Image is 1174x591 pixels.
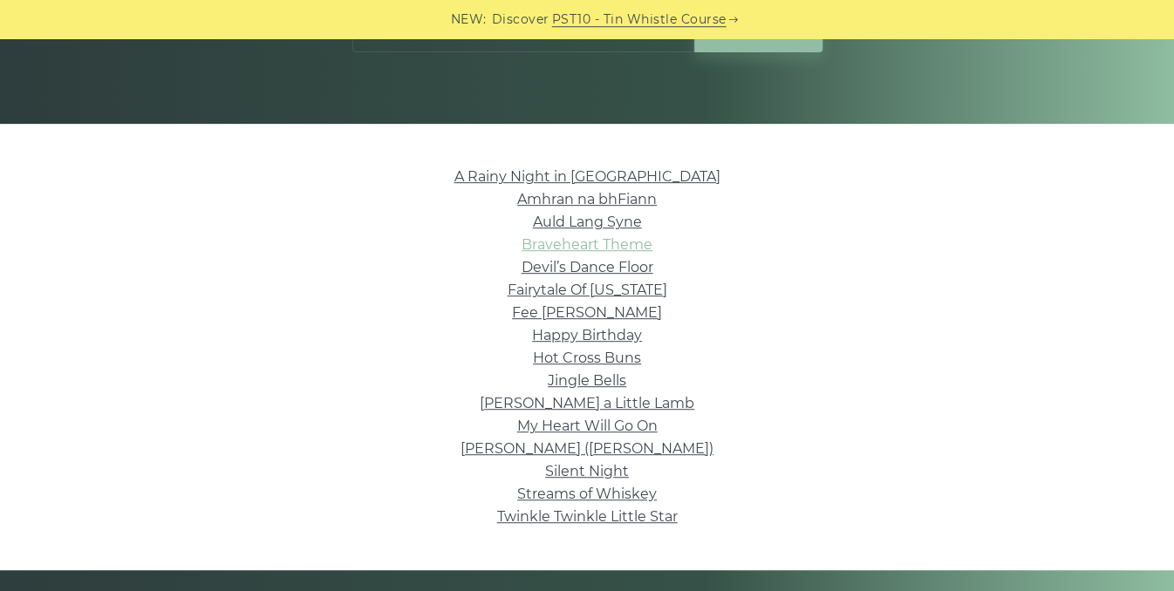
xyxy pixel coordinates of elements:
a: Auld Lang Syne [533,214,642,230]
a: My Heart Will Go On [517,418,658,434]
a: [PERSON_NAME] ([PERSON_NAME]) [461,440,713,457]
a: Hot Cross Buns [533,350,641,366]
a: Streams of Whiskey [517,486,657,502]
a: Fairytale Of [US_STATE] [508,282,667,298]
a: Happy Birthday [532,327,642,343]
span: NEW: [451,10,487,30]
a: Twinkle Twinkle Little Star [497,508,678,525]
a: A Rainy Night in [GEOGRAPHIC_DATA] [454,168,720,185]
a: [PERSON_NAME] a Little Lamb [480,395,694,411]
a: Amhran na bhFiann [517,191,657,207]
a: PST10 - Tin Whistle Course [552,10,727,30]
span: Discover [492,10,549,30]
a: Devil’s Dance Floor [522,259,653,275]
a: Jingle Bells [548,372,626,389]
a: Silent Night [545,463,629,479]
a: Braveheart Theme [522,236,652,253]
a: Fee [PERSON_NAME] [512,304,662,321]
